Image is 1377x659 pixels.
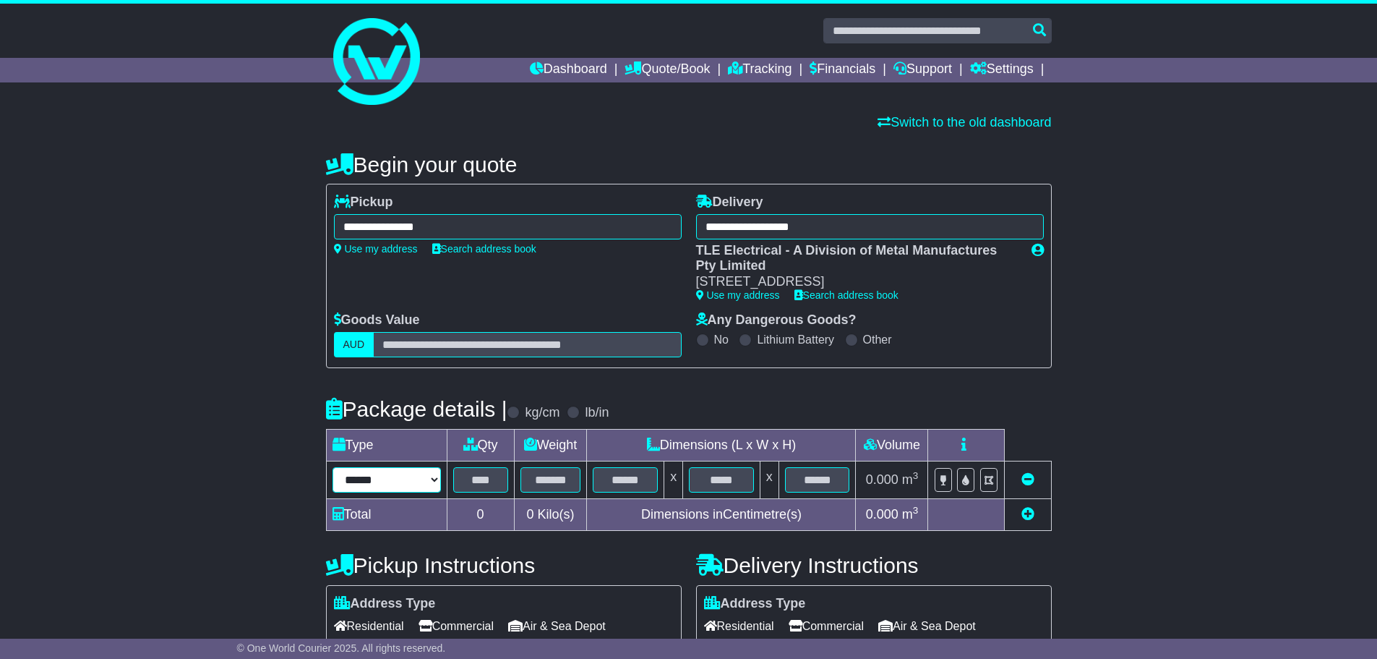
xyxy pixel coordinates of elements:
label: AUD [334,332,374,357]
h4: Pickup Instructions [326,553,682,577]
sup: 3 [913,470,919,481]
td: x [664,461,683,498]
a: Remove this item [1021,472,1034,487]
sup: 3 [913,505,919,516]
a: Dashboard [530,58,607,82]
div: Please provide value [704,638,1044,648]
label: Address Type [334,596,436,612]
span: Commercial [789,615,864,637]
a: Support [893,58,952,82]
label: Address Type [704,596,806,612]
td: Dimensions (L x W x H) [587,429,856,461]
a: Add new item [1021,507,1034,522]
span: Commercial [419,615,494,637]
span: m [902,507,919,522]
span: Residential [334,615,404,637]
span: 0.000 [866,472,898,487]
div: [STREET_ADDRESS] [696,274,1017,290]
a: Search address book [432,243,536,255]
a: Financials [810,58,875,82]
td: Total [326,498,447,530]
label: No [714,333,729,346]
a: Tracking [728,58,792,82]
label: Delivery [696,195,763,211]
td: Volume [856,429,928,461]
label: Goods Value [334,313,420,328]
a: Use my address [696,289,780,301]
a: Switch to the old dashboard [878,115,1051,129]
td: Kilo(s) [514,498,587,530]
label: Any Dangerous Goods? [696,313,857,328]
td: Weight [514,429,587,461]
a: Settings [970,58,1034,82]
td: Qty [447,429,514,461]
a: Search address book [794,289,898,301]
td: 0 [447,498,514,530]
span: Air & Sea Depot [508,615,606,637]
a: Quote/Book [625,58,710,82]
h4: Begin your quote [326,153,1052,177]
label: Lithium Battery [757,333,834,346]
span: Air & Sea Depot [878,615,976,637]
span: m [902,472,919,487]
span: 0.000 [866,507,898,522]
div: TLE Electrical - A Division of Metal Manufactures Pty Limited [696,243,1017,274]
label: Pickup [334,195,393,211]
span: Residential [704,615,774,637]
span: © One World Courier 2025. All rights reserved. [237,642,446,654]
td: Type [326,429,447,461]
label: lb/in [585,405,609,421]
td: x [760,461,778,498]
label: Other [863,333,892,346]
a: Use my address [334,243,418,255]
h4: Package details | [326,397,507,421]
span: 0 [526,507,533,522]
label: kg/cm [525,405,559,421]
h4: Delivery Instructions [696,553,1052,577]
td: Dimensions in Centimetre(s) [587,498,856,530]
